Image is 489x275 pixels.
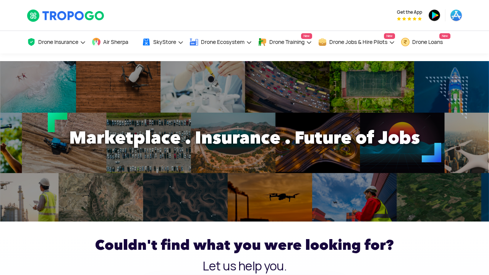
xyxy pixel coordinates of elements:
a: Drone Insurance [27,31,86,53]
h2: Couldn't find what you were looking for? [27,234,462,256]
a: Drone Jobs & Hire PilotsNew [318,31,395,53]
span: Get the App [397,9,422,15]
img: TropoGo Logo [27,9,105,22]
a: Drone TrainingNew [258,31,312,53]
span: New [301,33,312,39]
span: Drone Jobs & Hire Pilots [329,39,387,45]
span: Drone Ecosystem [201,39,244,45]
span: Drone Loans [412,39,443,45]
a: Drone LoansNew [401,31,450,53]
span: Drone Training [269,39,304,45]
img: ic_appstore.png [450,9,462,21]
img: App Raking [397,17,422,21]
span: SkyStore [153,39,176,45]
a: Drone Ecosystem [189,31,252,53]
span: New [384,33,395,39]
a: Air Sherpa [92,31,136,53]
h1: Marketplace . Insurance . Future of Jobs [21,122,468,153]
a: SkyStore [142,31,184,53]
span: New [439,33,450,39]
span: Air Sherpa [103,39,128,45]
img: ic_playstore.png [428,9,440,21]
h3: Let us help you. [27,260,462,272]
span: Drone Insurance [38,39,78,45]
